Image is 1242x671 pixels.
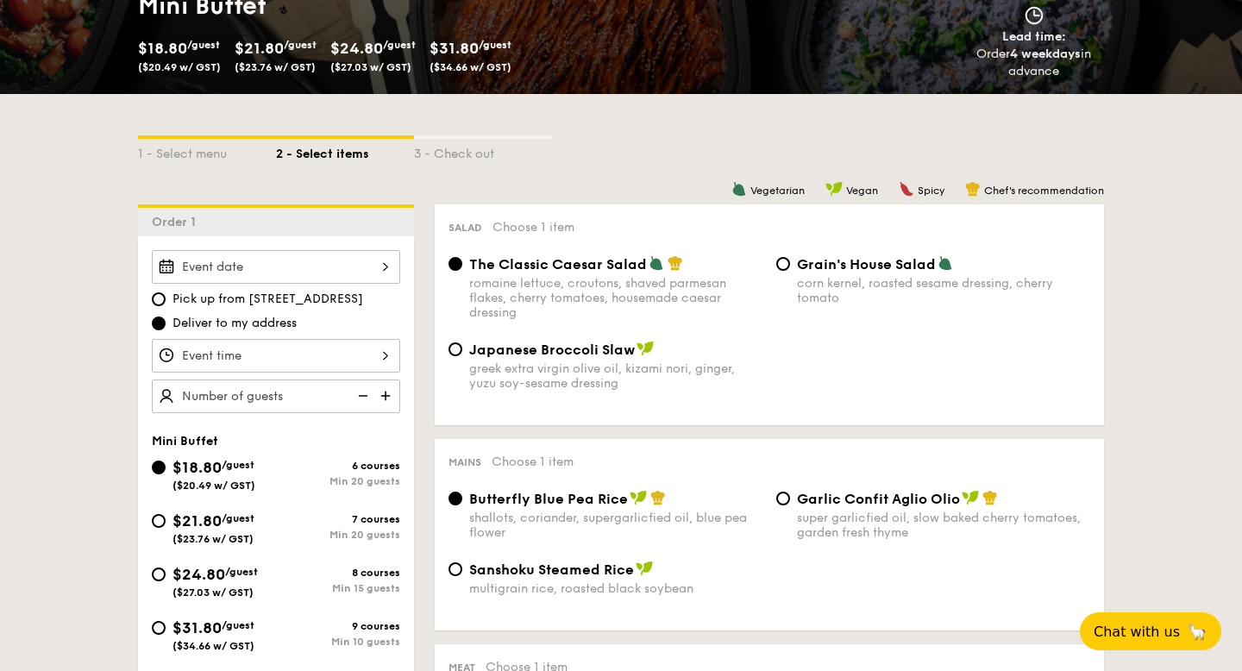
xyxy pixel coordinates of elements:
span: Chef's recommendation [984,185,1104,197]
div: super garlicfied oil, slow baked cherry tomatoes, garden fresh thyme [797,511,1090,540]
img: icon-chef-hat.a58ddaea.svg [650,490,666,505]
span: $24.80 [172,565,225,584]
input: Number of guests [152,379,400,413]
span: ($27.03 w/ GST) [330,61,411,73]
input: Pick up from [STREET_ADDRESS] [152,292,166,306]
img: icon-vegan.f8ff3823.svg [630,490,647,505]
span: Salad [448,222,482,234]
input: $31.80/guest($34.66 w/ GST)9 coursesMin 10 guests [152,621,166,635]
div: Min 20 guests [276,529,400,541]
input: Butterfly Blue Pea Riceshallots, coriander, supergarlicfied oil, blue pea flower [448,492,462,505]
img: icon-chef-hat.a58ddaea.svg [982,490,998,505]
div: 1 - Select menu [138,139,276,163]
span: /guest [479,39,511,51]
div: Order in advance [957,46,1111,80]
span: /guest [187,39,220,51]
span: Chat with us [1094,624,1180,640]
span: ($27.03 w/ GST) [172,586,254,599]
img: icon-vegan.f8ff3823.svg [637,341,654,356]
input: $24.80/guest($27.03 w/ GST)8 coursesMin 15 guests [152,568,166,581]
span: Order 1 [152,215,203,229]
img: icon-vegetarian.fe4039eb.svg [938,255,953,271]
span: Choose 1 item [492,220,574,235]
div: 8 courses [276,567,400,579]
span: ($20.49 w/ GST) [138,61,221,73]
div: Min 15 guests [276,582,400,594]
img: icon-vegan.f8ff3823.svg [636,561,653,576]
button: Chat with us🦙 [1080,612,1221,650]
span: Deliver to my address [172,315,297,332]
img: icon-spicy.37a8142b.svg [899,181,914,197]
span: Grain's House Salad [797,256,936,273]
span: Spicy [918,185,944,197]
div: Min 20 guests [276,475,400,487]
span: $21.80 [235,39,284,58]
span: Lead time: [1002,29,1066,44]
span: Choose 1 item [492,455,574,469]
span: ($23.76 w/ GST) [235,61,316,73]
input: Sanshoku Steamed Ricemultigrain rice, roasted black soybean [448,562,462,576]
input: Deliver to my address [152,317,166,330]
div: 3 - Check out [414,139,552,163]
span: /guest [284,39,317,51]
input: $21.80/guest($23.76 w/ GST)7 coursesMin 20 guests [152,514,166,528]
input: Event date [152,250,400,284]
span: ($23.76 w/ GST) [172,533,254,545]
input: $18.80/guest($20.49 w/ GST)6 coursesMin 20 guests [152,461,166,474]
input: The Classic Caesar Saladromaine lettuce, croutons, shaved parmesan flakes, cherry tomatoes, house... [448,257,462,271]
span: Japanese Broccoli Slaw [469,342,635,358]
span: Mini Buffet [152,434,218,448]
span: $18.80 [172,458,222,477]
span: $31.80 [172,618,222,637]
div: 7 courses [276,513,400,525]
img: icon-add.58712e84.svg [374,379,400,412]
span: ($34.66 w/ GST) [172,640,254,652]
span: $21.80 [172,511,222,530]
span: Mains [448,456,481,468]
div: 6 courses [276,460,400,472]
img: icon-vegetarian.fe4039eb.svg [731,181,747,197]
span: The Classic Caesar Salad [469,256,647,273]
span: ($20.49 w/ GST) [172,480,255,492]
img: icon-reduce.1d2dbef1.svg [348,379,374,412]
div: corn kernel, roasted sesame dressing, cherry tomato [797,276,1090,305]
span: Sanshoku Steamed Rice [469,561,634,578]
span: Garlic Confit Aglio Olio [797,491,960,507]
span: Vegetarian [750,185,805,197]
div: romaine lettuce, croutons, shaved parmesan flakes, cherry tomatoes, housemade caesar dressing [469,276,762,320]
span: ($34.66 w/ GST) [430,61,511,73]
input: Grain's House Saladcorn kernel, roasted sesame dressing, cherry tomato [776,257,790,271]
span: /guest [222,459,254,471]
span: Pick up from [STREET_ADDRESS] [172,291,363,308]
img: icon-vegan.f8ff3823.svg [962,490,979,505]
span: /guest [225,566,258,578]
div: multigrain rice, roasted black soybean [469,581,762,596]
span: $24.80 [330,39,383,58]
img: icon-vegetarian.fe4039eb.svg [649,255,664,271]
span: $18.80 [138,39,187,58]
span: Butterfly Blue Pea Rice [469,491,628,507]
div: 9 courses [276,620,400,632]
input: Japanese Broccoli Slawgreek extra virgin olive oil, kizami nori, ginger, yuzu soy-sesame dressing [448,342,462,356]
img: icon-chef-hat.a58ddaea.svg [668,255,683,271]
input: Event time [152,339,400,373]
div: shallots, coriander, supergarlicfied oil, blue pea flower [469,511,762,540]
div: Min 10 guests [276,636,400,648]
img: icon-clock.2db775ea.svg [1021,6,1047,25]
div: 2 - Select items [276,139,414,163]
span: 🦙 [1187,622,1207,642]
div: greek extra virgin olive oil, kizami nori, ginger, yuzu soy-sesame dressing [469,361,762,391]
input: Garlic Confit Aglio Oliosuper garlicfied oil, slow baked cherry tomatoes, garden fresh thyme [776,492,790,505]
span: $31.80 [430,39,479,58]
span: Vegan [846,185,878,197]
span: /guest [383,39,416,51]
strong: 4 weekdays [1010,47,1081,61]
span: /guest [222,512,254,524]
span: /guest [222,619,254,631]
img: icon-vegan.f8ff3823.svg [825,181,843,197]
img: icon-chef-hat.a58ddaea.svg [965,181,981,197]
